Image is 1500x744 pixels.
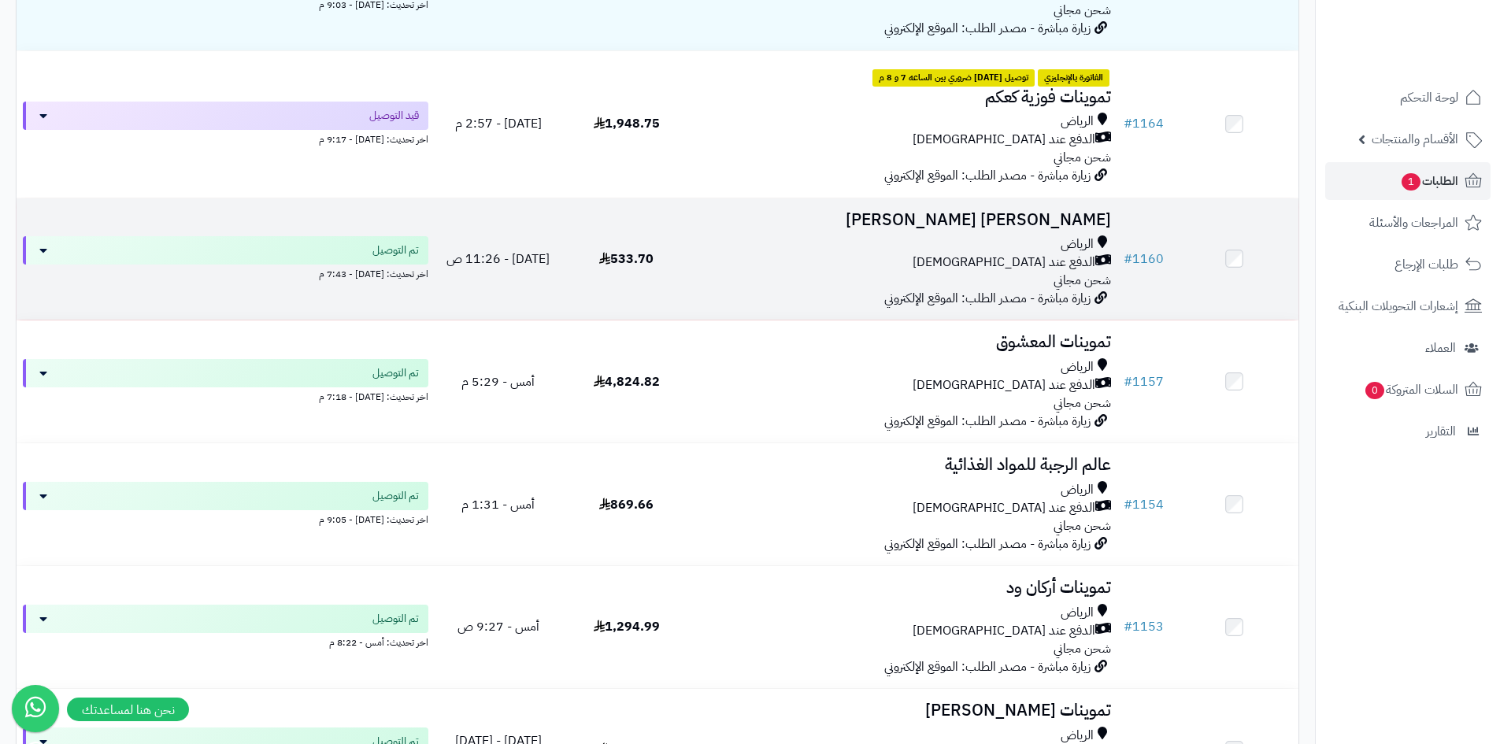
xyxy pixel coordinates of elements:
span: زيارة مباشرة - مصدر الطلب: الموقع الإلكتروني [884,289,1091,308]
a: السلات المتروكة0 [1325,371,1491,409]
span: الرياض [1061,113,1094,131]
a: إشعارات التحويلات البنكية [1325,287,1491,325]
span: تم التوصيل [372,488,419,504]
div: اخر تحديث: [DATE] - 9:05 م [23,510,428,527]
img: logo-2.png [1393,43,1485,76]
span: 1 [1402,173,1420,191]
div: اخر تحديث: [DATE] - 9:17 م [23,130,428,146]
span: إشعارات التحويلات البنكية [1339,295,1458,317]
div: اخر تحديث: [DATE] - 7:18 م [23,387,428,404]
span: الأقسام والمنتجات [1372,128,1458,150]
span: # [1124,114,1132,133]
div: اخر تحديث: [DATE] - 7:43 م [23,265,428,281]
span: # [1124,495,1132,514]
span: زيارة مباشرة - مصدر الطلب: الموقع الإلكتروني [884,412,1091,431]
a: #1157 [1124,372,1164,391]
div: اخر تحديث: أمس - 8:22 م [23,633,428,650]
span: تم التوصيل [372,242,419,258]
span: شحن مجاني [1054,271,1111,290]
a: الطلبات1 [1325,162,1491,200]
span: الرياض [1061,358,1094,376]
span: الرياض [1061,604,1094,622]
h3: تموينات فوزية كعكم [697,88,1111,106]
span: # [1124,372,1132,391]
span: زيارة مباشرة - مصدر الطلب: الموقع الإلكتروني [884,657,1091,676]
span: الدفع عند [DEMOGRAPHIC_DATA] [913,499,1095,517]
span: 4,824.82 [594,372,660,391]
span: 1,948.75 [594,114,660,133]
span: الرياض [1061,481,1094,499]
a: #1160 [1124,250,1164,268]
span: السلات المتروكة [1364,379,1458,401]
h3: تموينات أركان ود [697,579,1111,597]
a: المراجعات والأسئلة [1325,204,1491,242]
span: طلبات الإرجاع [1394,254,1458,276]
a: #1153 [1124,617,1164,636]
h3: تموينات المعشوق [697,333,1111,351]
span: 533.70 [599,250,654,268]
span: الدفع عند [DEMOGRAPHIC_DATA] [913,622,1095,640]
h3: عالم الرجبة للمواد الغذائية [697,456,1111,474]
span: الرياض [1061,235,1094,254]
span: زيارة مباشرة - مصدر الطلب: الموقع الإلكتروني [884,166,1091,185]
span: توصيل [DATE] ضروري بين الساعه 7 و 8 م [872,69,1035,87]
span: أمس - 9:27 ص [457,617,539,636]
span: 869.66 [599,495,654,514]
span: زيارة مباشرة - مصدر الطلب: الموقع الإلكتروني [884,535,1091,553]
a: التقارير [1325,413,1491,450]
span: أمس - 1:31 م [461,495,535,514]
span: شحن مجاني [1054,516,1111,535]
span: [DATE] - 2:57 م [455,114,542,133]
span: الفاتورة بالإنجليزي [1038,69,1109,87]
h3: تموينات [PERSON_NAME] [697,701,1111,720]
span: تم التوصيل [372,365,419,381]
span: 0 [1365,382,1384,399]
a: لوحة التحكم [1325,79,1491,117]
span: شحن مجاني [1054,639,1111,658]
a: #1154 [1124,495,1164,514]
span: تم التوصيل [372,611,419,627]
h3: [PERSON_NAME] [PERSON_NAME] [697,211,1111,229]
span: شحن مجاني [1054,148,1111,167]
span: [DATE] - 11:26 ص [446,250,550,268]
span: الدفع عند [DEMOGRAPHIC_DATA] [913,376,1095,394]
a: طلبات الإرجاع [1325,246,1491,283]
span: شحن مجاني [1054,394,1111,413]
span: المراجعات والأسئلة [1369,212,1458,234]
span: # [1124,617,1132,636]
a: العملاء [1325,329,1491,367]
span: الطلبات [1400,170,1458,192]
span: # [1124,250,1132,268]
span: الدفع عند [DEMOGRAPHIC_DATA] [913,131,1095,149]
span: زيارة مباشرة - مصدر الطلب: الموقع الإلكتروني [884,19,1091,38]
span: العملاء [1425,337,1456,359]
span: لوحة التحكم [1400,87,1458,109]
span: الدفع عند [DEMOGRAPHIC_DATA] [913,254,1095,272]
span: 1,294.99 [594,617,660,636]
a: #1164 [1124,114,1164,133]
span: التقارير [1426,420,1456,442]
span: قيد التوصيل [369,108,419,124]
span: شحن مجاني [1054,1,1111,20]
span: أمس - 5:29 م [461,372,535,391]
